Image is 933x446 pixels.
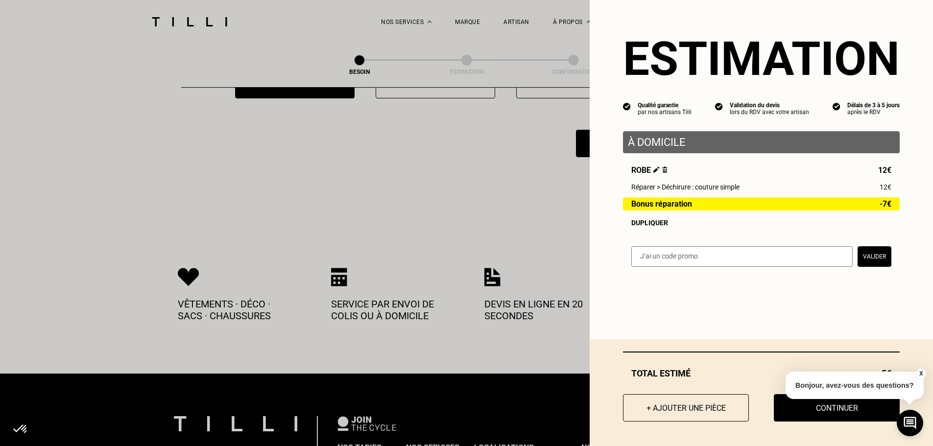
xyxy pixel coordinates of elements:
img: Supprimer [662,166,668,173]
div: Validation du devis [730,102,809,109]
div: par nos artisans Tilli [638,109,692,116]
section: Estimation [623,31,900,86]
div: après le RDV [847,109,900,116]
p: Bonjour, avez-vous des questions? [786,372,924,399]
div: Total estimé [623,368,900,378]
img: Éditer [653,166,660,173]
button: X [916,368,926,379]
button: + Ajouter une pièce [623,394,749,422]
span: Robe [631,165,668,175]
img: icon list info [715,102,723,111]
div: Délais de 3 à 5 jours [847,102,900,109]
div: Qualité garantie [638,102,692,109]
span: Réparer > Déchirure : couture simple [631,183,740,191]
button: Continuer [774,394,900,422]
input: J‘ai un code promo [631,246,853,267]
div: lors du RDV avec votre artisan [730,109,809,116]
p: À domicile [628,136,895,148]
span: Bonus réparation [631,200,692,208]
img: icon list info [623,102,631,111]
button: Valider [858,246,891,267]
span: -7€ [880,200,891,208]
img: icon list info [833,102,840,111]
div: Dupliquer [631,219,891,227]
span: 12€ [880,183,891,191]
span: 12€ [878,165,891,175]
